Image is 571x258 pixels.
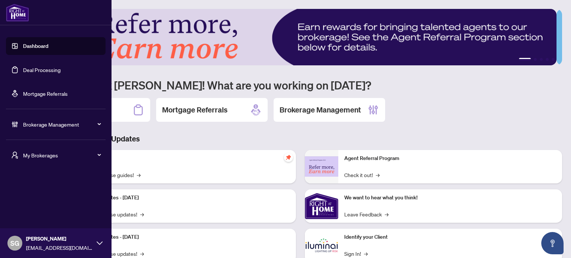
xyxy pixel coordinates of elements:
[540,58,543,61] button: 3
[376,171,380,179] span: →
[534,58,537,61] button: 2
[140,210,144,218] span: →
[541,232,564,254] button: Open asap
[305,156,338,177] img: Agent Referral Program
[78,233,290,241] p: Platform Updates - [DATE]
[305,189,338,223] img: We want to hear what you think!
[519,58,531,61] button: 1
[344,233,556,241] p: Identify your Client
[26,244,93,252] span: [EMAIL_ADDRESS][DOMAIN_NAME]
[344,249,368,258] a: Sign In!→
[23,90,68,97] a: Mortgage Referrals
[552,58,555,61] button: 5
[11,151,19,159] span: user-switch
[10,238,19,248] span: SG
[344,154,556,163] p: Agent Referral Program
[39,134,562,144] h3: Brokerage & Industry Updates
[39,78,562,92] h1: Welcome back [PERSON_NAME]! What are you working on [DATE]?
[344,171,380,179] a: Check it out!→
[78,194,290,202] p: Platform Updates - [DATE]
[344,194,556,202] p: We want to hear what you think!
[140,249,144,258] span: →
[364,249,368,258] span: →
[39,9,557,65] img: Slide 0
[23,151,100,159] span: My Brokerages
[546,58,549,61] button: 4
[137,171,141,179] span: →
[280,105,361,115] h2: Brokerage Management
[6,4,29,22] img: logo
[344,210,388,218] a: Leave Feedback→
[23,120,100,128] span: Brokerage Management
[284,153,293,162] span: pushpin
[26,235,93,243] span: [PERSON_NAME]
[23,66,61,73] a: Deal Processing
[385,210,388,218] span: →
[78,154,290,163] p: Self-Help
[23,43,48,49] a: Dashboard
[162,105,228,115] h2: Mortgage Referrals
